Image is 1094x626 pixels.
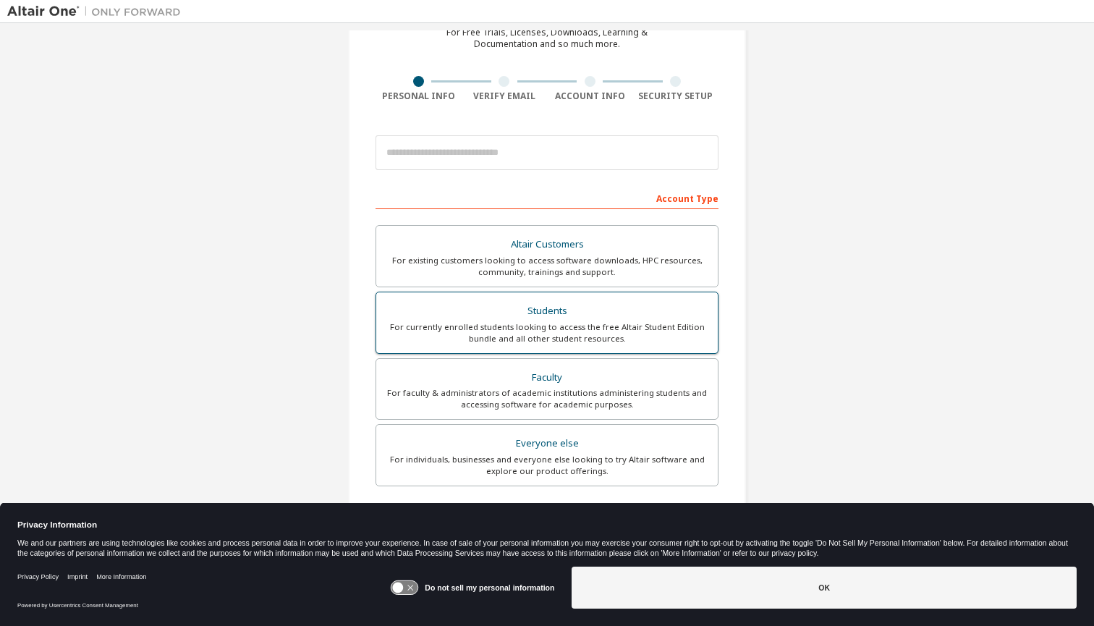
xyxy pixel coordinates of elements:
[385,321,709,344] div: For currently enrolled students looking to access the free Altair Student Edition bundle and all ...
[376,186,718,209] div: Account Type
[547,90,633,102] div: Account Info
[633,90,719,102] div: Security Setup
[7,4,188,19] img: Altair One
[385,387,709,410] div: For faculty & administrators of academic institutions administering students and accessing softwa...
[385,234,709,255] div: Altair Customers
[385,255,709,278] div: For existing customers looking to access software downloads, HPC resources, community, trainings ...
[385,301,709,321] div: Students
[462,90,548,102] div: Verify Email
[376,90,462,102] div: Personal Info
[385,368,709,388] div: Faculty
[446,27,648,50] div: For Free Trials, Licenses, Downloads, Learning & Documentation and so much more.
[385,433,709,454] div: Everyone else
[385,454,709,477] div: For individuals, businesses and everyone else looking to try Altair software and explore our prod...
